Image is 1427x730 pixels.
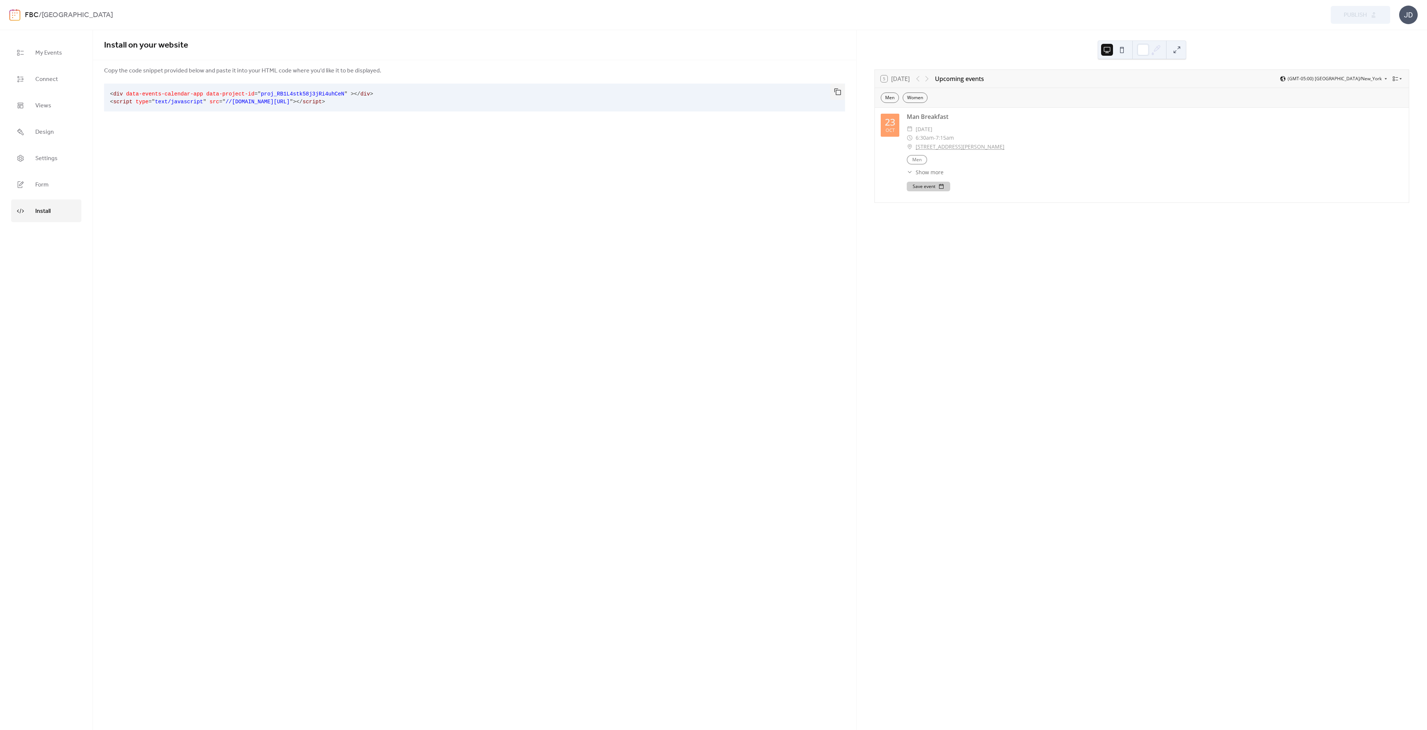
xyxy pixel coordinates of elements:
span: < [110,99,113,105]
span: script [302,99,322,105]
span: </ [296,99,302,105]
span: Show more [916,168,944,176]
b: / [39,8,42,22]
span: div [360,91,370,97]
b: [GEOGRAPHIC_DATA] [42,8,113,22]
span: Views [35,100,51,111]
span: Install on your website [104,37,188,53]
a: Settings [11,147,81,169]
div: Man Breakfast [907,112,1403,121]
div: JD [1399,6,1418,24]
a: Views [11,94,81,117]
div: Oct [886,128,895,133]
span: src [210,99,219,105]
div: ​ [907,168,913,176]
span: data-events-calendar-app [126,91,203,97]
a: My Events [11,41,81,64]
span: type [136,99,149,105]
img: logo [9,9,20,21]
span: Design [35,126,54,138]
span: " [203,99,206,105]
span: Settings [35,153,58,164]
span: proj_RB1L4stk58j3jRi4uhCeN [261,91,344,97]
span: text/javascript [155,99,203,105]
a: [STREET_ADDRESS][PERSON_NAME] [916,142,1004,151]
button: Save event [907,182,950,191]
div: ​ [907,133,913,142]
span: 7:15am [936,133,954,142]
span: [DATE] [916,125,932,134]
span: " [290,99,293,105]
span: script [113,99,133,105]
span: " [258,91,261,97]
span: " [344,91,347,97]
button: ​Show more [907,168,944,176]
a: Connect [11,68,81,90]
span: > [293,99,296,105]
span: </ [354,91,360,97]
span: = [255,91,258,97]
div: Men [881,93,899,103]
span: div [113,91,123,97]
span: //[DOMAIN_NAME][URL] [226,99,290,105]
span: Form [35,179,49,191]
span: - [934,133,936,142]
div: ​ [907,125,913,134]
span: (GMT-05:00) [GEOGRAPHIC_DATA]/New_York [1288,77,1382,81]
span: Install [35,205,51,217]
span: = [219,99,223,105]
a: FBC [25,8,39,22]
span: " [152,99,155,105]
div: Women [903,93,928,103]
a: Form [11,173,81,196]
span: Connect [35,74,58,85]
span: My Events [35,47,62,59]
span: > [322,99,325,105]
div: Upcoming events [935,74,984,83]
div: 23 [885,117,895,127]
a: Design [11,120,81,143]
div: ​ [907,142,913,151]
span: data-project-id [206,91,255,97]
a: Install [11,199,81,222]
span: 6:30am [916,133,934,142]
span: < [110,91,113,97]
span: = [149,99,152,105]
span: " [222,99,226,105]
span: > [370,91,373,97]
span: > [351,91,354,97]
span: Copy the code snippet provided below and paste it into your HTML code where you'd like it to be d... [104,66,381,75]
